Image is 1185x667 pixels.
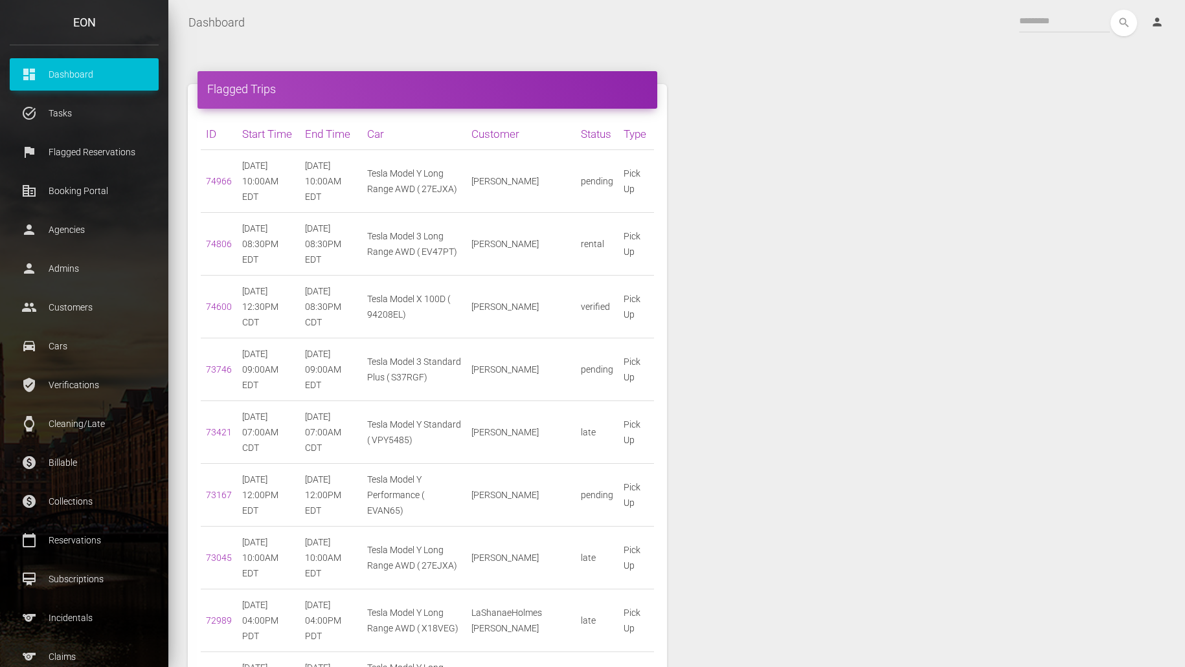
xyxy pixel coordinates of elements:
p: Cleaning/Late [19,414,149,433]
th: Status [576,118,618,150]
td: Tesla Model Y Long Range AWD ( 27EJXA) [362,527,466,589]
a: paid Billable [10,446,159,479]
td: [DATE] 08:30PM EDT [237,213,300,276]
p: Collections [19,492,149,511]
td: Tesla Model Y Long Range AWD ( X18VEG) [362,589,466,652]
td: [PERSON_NAME] [466,213,576,276]
td: [DATE] 12:00PM EDT [237,464,300,527]
td: [DATE] 08:30PM EDT [300,213,363,276]
td: Tesla Model 3 Standard Plus ( S37RGF) [362,338,466,401]
a: card_membership Subscriptions [10,563,159,595]
a: sports Incidentals [10,602,159,634]
th: Car [362,118,466,150]
td: Tesla Model X 100D ( 94208EL) [362,276,466,338]
td: [PERSON_NAME] [466,527,576,589]
p: Agencies [19,220,149,239]
a: 72989 [206,615,232,626]
th: Type [618,118,654,150]
h4: Flagged Trips [207,81,648,97]
td: Pick Up [618,276,654,338]
p: Claims [19,647,149,666]
a: paid Collections [10,485,159,518]
td: pending [576,464,618,527]
td: [DATE] 10:00AM EDT [300,527,363,589]
a: dashboard Dashboard [10,58,159,91]
a: calendar_today Reservations [10,524,159,556]
a: person Agencies [10,213,159,246]
p: Flagged Reservations [19,142,149,162]
p: Tasks [19,104,149,123]
td: late [576,401,618,464]
th: End Time [300,118,363,150]
td: late [576,589,618,652]
td: [PERSON_NAME] [466,464,576,527]
a: person Admins [10,252,159,285]
td: Pick Up [618,464,654,527]
a: 74600 [206,301,232,312]
td: Pick Up [618,527,654,589]
a: flag Flagged Reservations [10,136,159,168]
td: Pick Up [618,589,654,652]
a: verified_user Verifications [10,369,159,401]
td: pending [576,150,618,213]
td: Tesla Model 3 Long Range AWD ( EV47PT) [362,213,466,276]
td: [DATE] 10:00AM EDT [237,527,300,589]
p: Cars [19,336,149,356]
a: people Customers [10,291,159,323]
td: LaShanaeHolmes [PERSON_NAME] [466,589,576,652]
td: [PERSON_NAME] [466,338,576,401]
td: Pick Up [618,338,654,401]
a: 73746 [206,364,232,375]
td: [DATE] 04:00PM PDT [237,589,300,652]
th: Customer [466,118,576,150]
td: [DATE] 07:00AM CDT [300,401,363,464]
td: [DATE] 09:00AM EDT [237,338,300,401]
a: watch Cleaning/Late [10,408,159,440]
a: 74966 [206,176,232,186]
td: [DATE] 10:00AM EDT [237,150,300,213]
td: rental [576,213,618,276]
a: 73421 [206,427,232,437]
a: task_alt Tasks [10,97,159,129]
p: Dashboard [19,65,149,84]
a: corporate_fare Booking Portal [10,175,159,207]
p: Booking Portal [19,181,149,201]
td: [PERSON_NAME] [466,150,576,213]
a: person [1141,10,1175,36]
td: Pick Up [618,213,654,276]
td: [DATE] 04:00PM PDT [300,589,363,652]
button: search [1111,10,1137,36]
p: Verifications [19,375,149,395]
td: [PERSON_NAME] [466,276,576,338]
td: [DATE] 08:30PM CDT [300,276,363,338]
a: Dashboard [188,6,245,39]
p: Reservations [19,530,149,550]
td: [PERSON_NAME] [466,401,576,464]
td: Pick Up [618,401,654,464]
a: 73045 [206,552,232,563]
p: Admins [19,259,149,278]
td: Pick Up [618,150,654,213]
td: [DATE] 12:00PM EDT [300,464,363,527]
p: Incidentals [19,608,149,628]
a: 74806 [206,239,232,249]
th: ID [201,118,237,150]
td: [DATE] 12:30PM CDT [237,276,300,338]
td: [DATE] 09:00AM EDT [300,338,363,401]
td: [DATE] 10:00AM EDT [300,150,363,213]
a: 73167 [206,490,232,500]
td: verified [576,276,618,338]
p: Customers [19,298,149,317]
p: Billable [19,453,149,472]
td: Tesla Model Y Standard ( VPY5485) [362,401,466,464]
td: Tesla Model Y Performance ( EVAN65) [362,464,466,527]
i: person [1151,16,1164,28]
td: pending [576,338,618,401]
th: Start Time [237,118,300,150]
a: drive_eta Cars [10,330,159,362]
td: [DATE] 07:00AM CDT [237,401,300,464]
td: Tesla Model Y Long Range AWD ( 27EJXA) [362,150,466,213]
p: Subscriptions [19,569,149,589]
td: late [576,527,618,589]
